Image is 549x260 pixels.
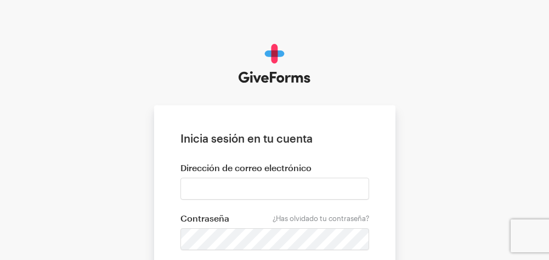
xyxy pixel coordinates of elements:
[180,132,313,145] font: Inicia sesión en tu cuenta
[273,214,369,223] a: ¿Has olvidado tu contraseña?
[180,213,229,223] font: Contraseña
[239,44,310,83] img: GiveForms
[180,162,312,173] font: Dirección de correo electrónico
